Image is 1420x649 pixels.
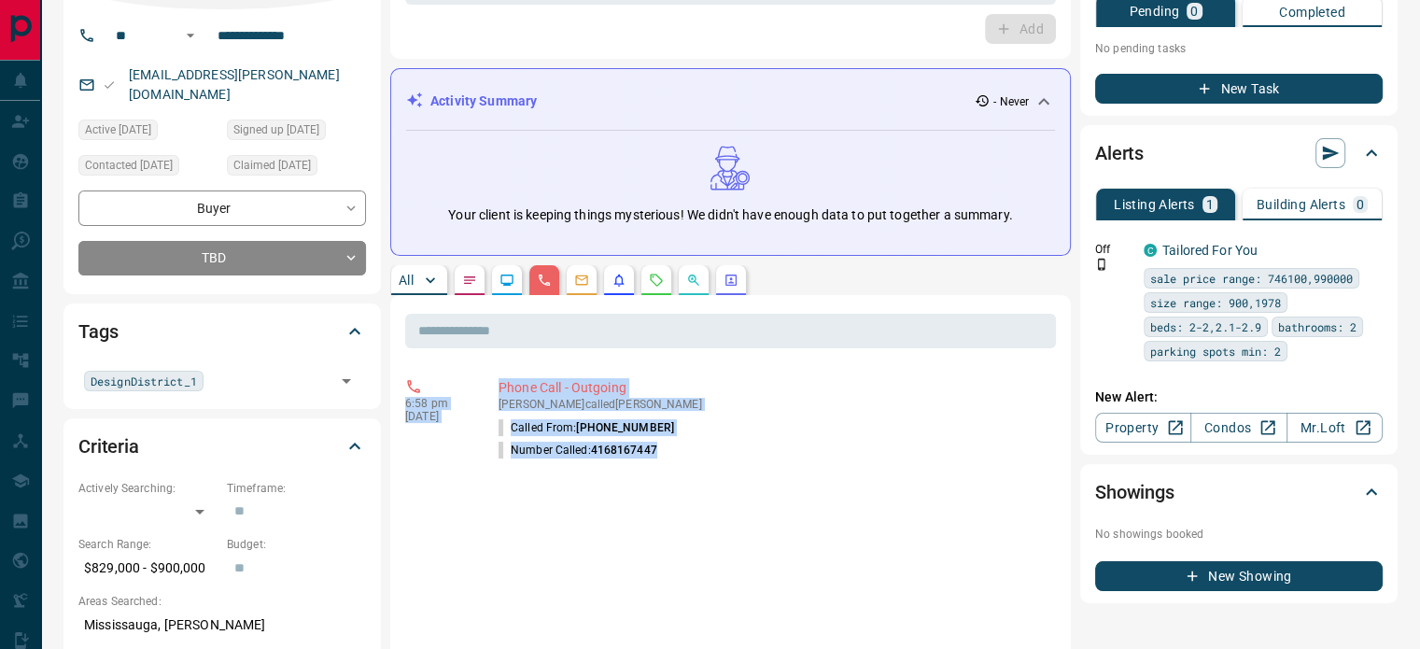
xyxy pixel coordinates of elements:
[1190,413,1286,443] a: Condos
[1279,6,1345,19] p: Completed
[103,78,116,92] svg: Email Valid
[1114,198,1195,211] p: Listing Alerts
[233,156,311,175] span: Claimed [DATE]
[1357,198,1364,211] p: 0
[1190,5,1198,18] p: 0
[1150,317,1261,336] span: beds: 2-2,2.1-2.9
[233,120,319,139] span: Signed up [DATE]
[1095,241,1132,258] p: Off
[78,480,218,497] p: Actively Searching:
[499,273,514,288] svg: Lead Browsing Activity
[462,273,477,288] svg: Notes
[591,444,657,457] span: 4168167447
[1162,243,1258,258] a: Tailored For You
[78,431,139,461] h2: Criteria
[1206,198,1214,211] p: 1
[78,536,218,553] p: Search Range:
[333,368,359,394] button: Open
[1257,198,1345,211] p: Building Alerts
[405,397,471,410] p: 6:58 pm
[78,593,366,610] p: Areas Searched:
[1286,413,1383,443] a: Mr.Loft
[1095,138,1144,168] h2: Alerts
[430,92,537,111] p: Activity Summary
[1095,413,1191,443] a: Property
[1144,244,1157,257] div: condos.ca
[78,190,366,225] div: Buyer
[227,120,366,146] div: Mon Jul 11 2022
[78,424,366,469] div: Criteria
[399,274,414,287] p: All
[78,155,218,181] div: Tue Jul 12 2022
[1150,342,1281,360] span: parking spots min: 2
[576,421,674,434] span: [PHONE_NUMBER]
[448,205,1012,225] p: Your client is keeping things mysterious! We didn't have enough data to put together a summary.
[227,155,366,181] div: Mon Jul 11 2022
[179,24,202,47] button: Open
[724,273,738,288] svg: Agent Actions
[78,553,218,584] p: $829,000 - $900,000
[78,120,218,146] div: Mon Aug 01 2022
[612,273,626,288] svg: Listing Alerts
[78,610,366,641] p: Mississauga, [PERSON_NAME]
[1278,317,1357,336] span: bathrooms: 2
[1129,5,1179,18] p: Pending
[1095,388,1383,407] p: New Alert:
[1095,35,1383,63] p: No pending tasks
[1150,293,1281,312] span: size range: 900,1978
[1095,470,1383,515] div: Showings
[993,93,1029,110] p: - Never
[1095,258,1108,271] svg: Push Notification Only
[499,442,657,459] p: Number Called:
[85,120,151,139] span: Active [DATE]
[78,241,366,275] div: TBD
[574,273,589,288] svg: Emails
[129,67,340,102] a: [EMAIL_ADDRESS][PERSON_NAME][DOMAIN_NAME]
[85,156,173,175] span: Contacted [DATE]
[227,480,366,497] p: Timeframe:
[537,273,552,288] svg: Calls
[78,309,366,354] div: Tags
[406,84,1055,119] div: Activity Summary- Never
[1095,74,1383,104] button: New Task
[649,273,664,288] svg: Requests
[1095,477,1174,507] h2: Showings
[227,536,366,553] p: Budget:
[686,273,701,288] svg: Opportunities
[1150,269,1353,288] span: sale price range: 746100,990000
[499,378,1048,398] p: Phone Call - Outgoing
[1095,131,1383,176] div: Alerts
[91,372,197,390] span: DesignDistrict_1
[405,410,471,423] p: [DATE]
[499,419,674,436] p: Called From:
[1095,526,1383,543] p: No showings booked
[1095,561,1383,591] button: New Showing
[499,398,1048,411] p: [PERSON_NAME] called [PERSON_NAME]
[78,317,118,346] h2: Tags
